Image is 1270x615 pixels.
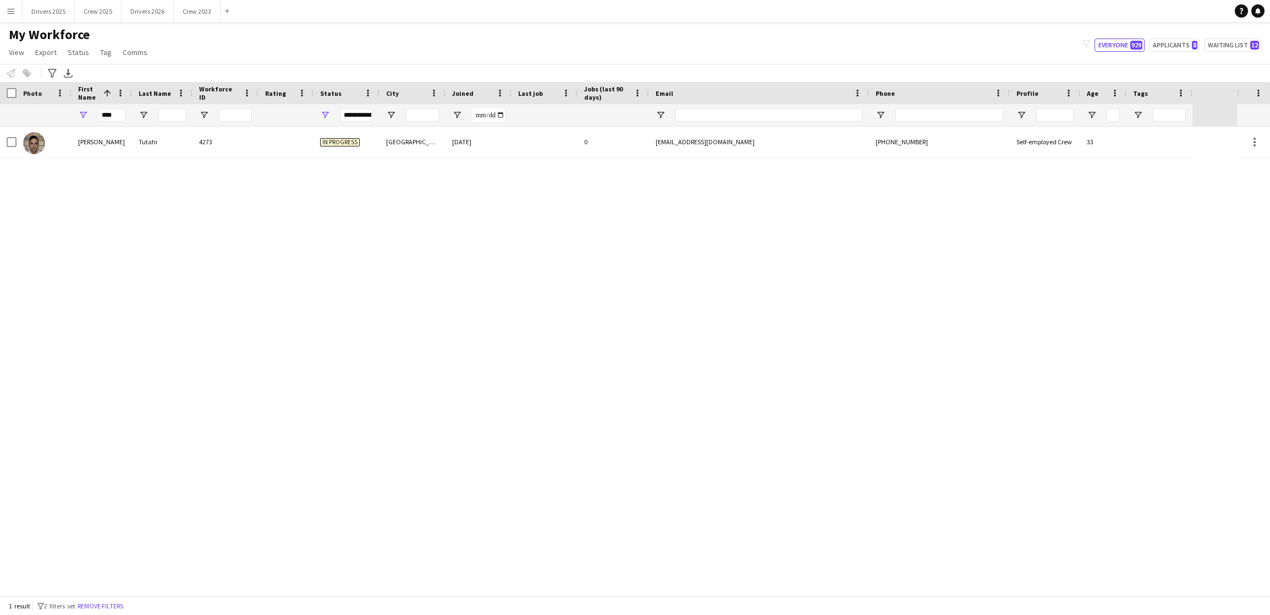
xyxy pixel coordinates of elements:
[35,47,57,57] span: Export
[1133,110,1143,120] button: Open Filter Menu
[1087,89,1098,97] span: Age
[44,602,75,610] span: 2 filters set
[584,85,629,101] span: Jobs (last 90 days)
[876,110,886,120] button: Open Filter Menu
[132,127,193,157] div: Tutahi
[122,1,174,22] button: Drivers 2026
[1149,39,1200,52] button: Applicants8
[649,127,869,157] div: [EMAIL_ADDRESS][DOMAIN_NAME]
[1250,41,1259,50] span: 12
[320,110,330,120] button: Open Filter Menu
[895,108,1003,122] input: Phone Filter Input
[123,47,147,57] span: Comms
[139,110,149,120] button: Open Filter Menu
[174,1,221,22] button: Crew 2023
[386,89,399,97] span: City
[68,47,89,57] span: Status
[1036,108,1074,122] input: Profile Filter Input
[62,67,75,80] app-action-btn: Export XLSX
[72,127,132,157] div: [PERSON_NAME]
[1133,89,1148,97] span: Tags
[9,26,90,43] span: My Workforce
[96,45,116,59] a: Tag
[63,45,94,59] a: Status
[118,45,152,59] a: Comms
[446,127,512,157] div: [DATE]
[46,67,59,80] app-action-btn: Advanced filters
[380,127,446,157] div: [GEOGRAPHIC_DATA]
[406,108,439,122] input: City Filter Input
[1016,89,1038,97] span: Profile
[31,45,61,59] a: Export
[1130,41,1142,50] span: 929
[1153,108,1186,122] input: Tags Filter Input
[139,89,171,97] span: Last Name
[452,110,462,120] button: Open Filter Menu
[1016,110,1026,120] button: Open Filter Menu
[876,89,895,97] span: Phone
[100,47,112,57] span: Tag
[199,85,239,101] span: Workforce ID
[320,89,342,97] span: Status
[78,85,99,101] span: First Name
[75,600,125,612] button: Remove filters
[1192,41,1197,50] span: 8
[199,110,209,120] button: Open Filter Menu
[193,127,259,157] div: 4273
[1107,108,1120,122] input: Age Filter Input
[23,89,42,97] span: Photo
[158,108,186,122] input: Last Name Filter Input
[265,89,286,97] span: Rating
[320,138,360,146] span: In progress
[1095,39,1145,52] button: Everyone929
[23,1,75,22] button: Drivers 2025
[656,89,673,97] span: Email
[75,1,122,22] button: Crew 2025
[4,45,29,59] a: View
[219,108,252,122] input: Workforce ID Filter Input
[675,108,862,122] input: Email Filter Input
[78,110,88,120] button: Open Filter Menu
[869,127,1010,157] div: [PHONE_NUMBER]
[656,110,666,120] button: Open Filter Menu
[1204,39,1261,52] button: Waiting list12
[23,132,45,154] img: Cory Tutahi
[1087,110,1097,120] button: Open Filter Menu
[452,89,474,97] span: Joined
[98,108,125,122] input: First Name Filter Input
[518,89,543,97] span: Last job
[472,108,505,122] input: Joined Filter Input
[9,47,24,57] span: View
[1010,127,1080,157] div: Self-employed Crew
[1080,127,1126,157] div: 33
[578,127,649,157] div: 0
[386,110,396,120] button: Open Filter Menu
